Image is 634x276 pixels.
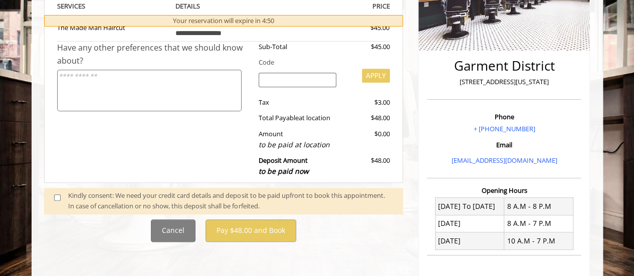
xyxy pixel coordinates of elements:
[251,42,344,52] div: Sub-Total
[430,113,578,120] h3: Phone
[473,124,535,133] a: + [PHONE_NUMBER]
[334,23,389,33] div: $45.00
[504,215,573,232] td: 8 A.M - 7 P.M
[205,219,296,242] button: Pay $48.00 and Book
[251,57,390,68] div: Code
[435,198,504,215] td: [DATE] To [DATE]
[430,77,578,87] p: [STREET_ADDRESS][US_STATE]
[251,113,344,123] div: Total Payable
[344,155,390,177] div: $48.00
[251,97,344,108] div: Tax
[451,156,557,165] a: [EMAIL_ADDRESS][DOMAIN_NAME]
[44,15,403,27] div: Your reservation will expire in 4:50
[168,1,279,12] th: DETAILS
[430,141,578,148] h3: Email
[259,166,309,176] span: to be paid now
[504,232,573,249] td: 10 A.M - 7 P.M
[57,42,252,67] div: Have any other preferences that we should know about?
[344,113,390,123] div: $48.00
[344,42,390,52] div: $45.00
[435,215,504,232] td: [DATE]
[57,1,168,12] th: SERVICE
[435,232,504,249] td: [DATE]
[68,190,393,211] div: Kindly consent: We need your credit card details and deposit to be paid upfront to book this appo...
[299,113,330,122] span: at location
[151,219,195,242] button: Cancel
[427,187,581,194] h3: Opening Hours
[82,2,85,11] span: S
[430,59,578,73] h2: Garment District
[279,1,390,12] th: PRICE
[362,69,390,83] button: APPLY
[344,129,390,150] div: $0.00
[259,139,336,150] div: to be paid at location
[344,97,390,108] div: $3.00
[57,12,168,42] td: The Made Man Haircut
[259,156,309,176] b: Deposit Amount
[251,129,344,150] div: Amount
[504,198,573,215] td: 8 A.M - 8 P.M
